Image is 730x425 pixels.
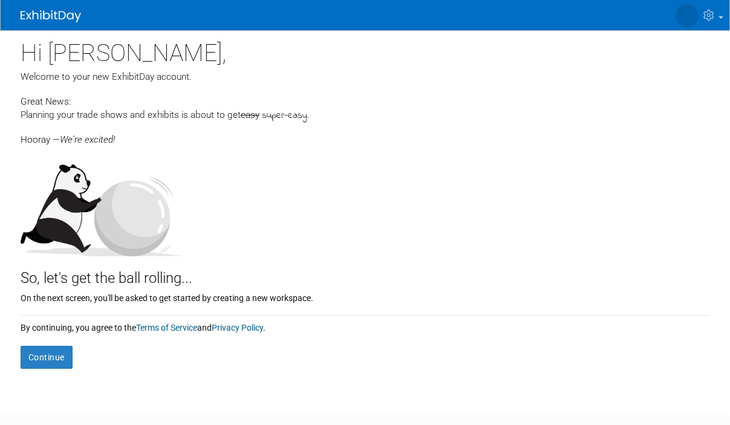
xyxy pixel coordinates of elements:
div: Hi [PERSON_NAME], [21,30,710,70]
span: We're excited! [60,134,115,145]
div: Welcome to your new ExhibitDay account. [21,70,710,83]
a: Privacy Policy [212,323,263,333]
img: Let's get the ball rolling [21,152,184,256]
span: easy [241,109,259,120]
span: super-easy [262,109,307,123]
div: On the next screen, you'll be asked to get started by creating a new workspace. [21,289,710,304]
img: Meghan Kealey [676,4,699,27]
div: Hooray — [21,123,710,146]
img: ExhibitDay [21,10,81,22]
button: Continue [21,346,73,369]
a: Terms of Service [136,323,197,333]
div: Planning your trade shows and exhibits is about to get . [21,108,710,123]
div: By continuing, you agree to the and . [21,316,710,334]
div: Great News: [21,94,710,108]
div: So, let's get the ball rolling... [21,256,710,289]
